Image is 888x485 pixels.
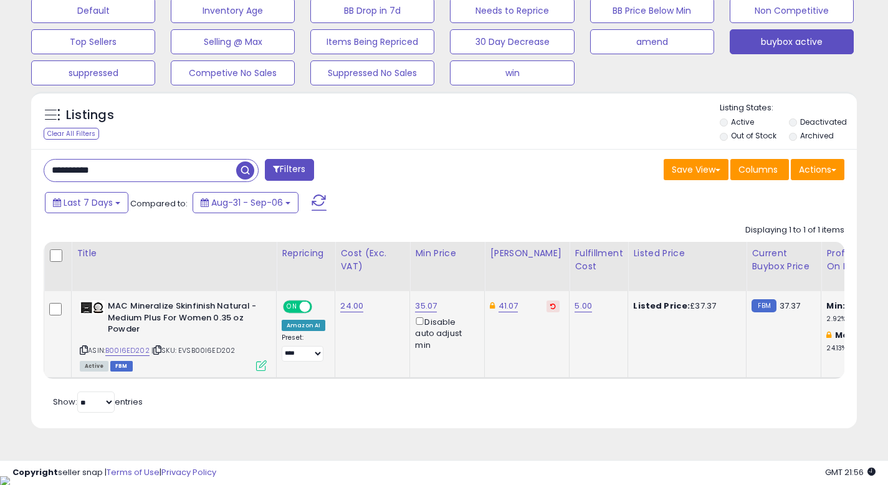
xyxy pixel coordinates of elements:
button: Competive No Sales [171,60,295,85]
button: Top Sellers [31,29,155,54]
b: Max: [835,329,857,341]
label: Out of Stock [731,130,776,141]
button: suppressed [31,60,155,85]
div: Current Buybox Price [752,247,816,273]
button: buybox active [730,29,854,54]
small: FBM [752,299,776,312]
div: [PERSON_NAME] [490,247,564,260]
b: Min: [826,300,845,312]
span: Columns [738,163,778,176]
a: B00I6ED202 [105,345,150,356]
div: Min Price [415,247,479,260]
span: FBM [110,361,133,372]
span: OFF [310,302,330,312]
div: Preset: [282,334,325,362]
button: 30 Day Decrease [450,29,574,54]
div: £37.37 [633,300,737,312]
a: Privacy Policy [161,466,216,478]
span: 2025-09-14 21:56 GMT [825,466,876,478]
div: Listed Price [633,247,741,260]
div: Disable auto adjust min [415,315,475,351]
div: Fulfillment Cost [575,247,623,273]
button: Suppressed No Sales [310,60,434,85]
span: | SKU: EVSB00I6ED202 [151,345,235,355]
div: Displaying 1 to 1 of 1 items [745,224,844,236]
button: Aug-31 - Sep-06 [193,192,298,213]
div: seller snap | | [12,467,216,479]
span: Aug-31 - Sep-06 [211,196,283,209]
a: Terms of Use [107,466,160,478]
button: win [450,60,574,85]
a: 24.00 [340,300,363,312]
button: Save View [664,159,728,180]
label: Active [731,117,754,127]
b: Listed Price: [633,300,690,312]
b: MAC Mineralize Skinfinish Natural - Medium Plus For Women 0.35 oz Powder [108,300,259,339]
span: All listings currently available for purchase on Amazon [80,361,108,372]
div: Clear All Filters [44,128,99,140]
span: Compared to: [130,198,188,209]
label: Deactivated [800,117,847,127]
span: ON [284,302,300,312]
button: Filters [265,159,313,181]
a: 5.00 [575,300,592,312]
h5: Listings [66,107,114,124]
button: Items Being Repriced [310,29,434,54]
div: Amazon AI [282,320,325,331]
div: Cost (Exc. VAT) [340,247,404,273]
span: 37.37 [780,300,801,312]
button: Selling @ Max [171,29,295,54]
span: Show: entries [53,396,143,408]
button: Columns [730,159,789,180]
button: Last 7 Days [45,192,128,213]
a: 41.07 [499,300,518,312]
span: Last 7 Days [64,196,113,209]
button: amend [590,29,714,54]
label: Archived [800,130,834,141]
img: 31jrnFfnKLL._SL40_.jpg [80,300,105,314]
a: 35.07 [415,300,437,312]
div: Title [77,247,271,260]
p: Listing States: [720,102,857,114]
div: Repricing [282,247,330,260]
strong: Copyright [12,466,58,478]
div: ASIN: [80,300,267,370]
button: Actions [791,159,844,180]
